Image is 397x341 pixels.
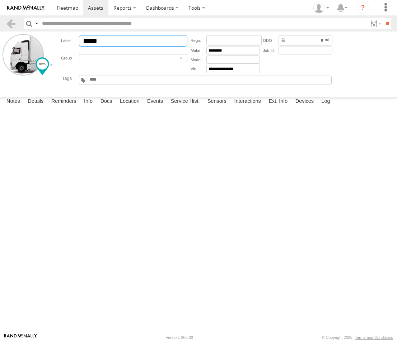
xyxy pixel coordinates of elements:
[368,18,383,29] label: Search Filter Options
[116,97,143,107] label: Location
[355,335,393,340] a: Terms and Conditions
[48,97,80,107] label: Reminders
[279,35,332,45] div: Data from Vehicle CANbus
[6,18,16,29] a: Back to previous Page
[24,97,47,107] label: Details
[97,97,116,107] label: Docs
[292,97,317,107] label: Devices
[166,335,193,340] div: Version: 306.00
[357,2,369,14] i: ?
[144,97,167,107] label: Events
[7,5,45,10] img: rand-logo.svg
[80,97,96,107] label: Info
[318,97,334,107] label: Log
[36,57,49,75] div: Change Map Icon
[322,335,393,340] div: © Copyright 2025 -
[34,18,39,29] label: Search Query
[167,97,204,107] label: Service Hist.
[4,334,37,341] a: Visit our Website
[3,97,24,107] label: Notes
[265,97,291,107] label: Ext. Info
[204,97,230,107] label: Sensors
[230,97,265,107] label: Interactions
[311,3,332,13] div: Josue Jimenez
